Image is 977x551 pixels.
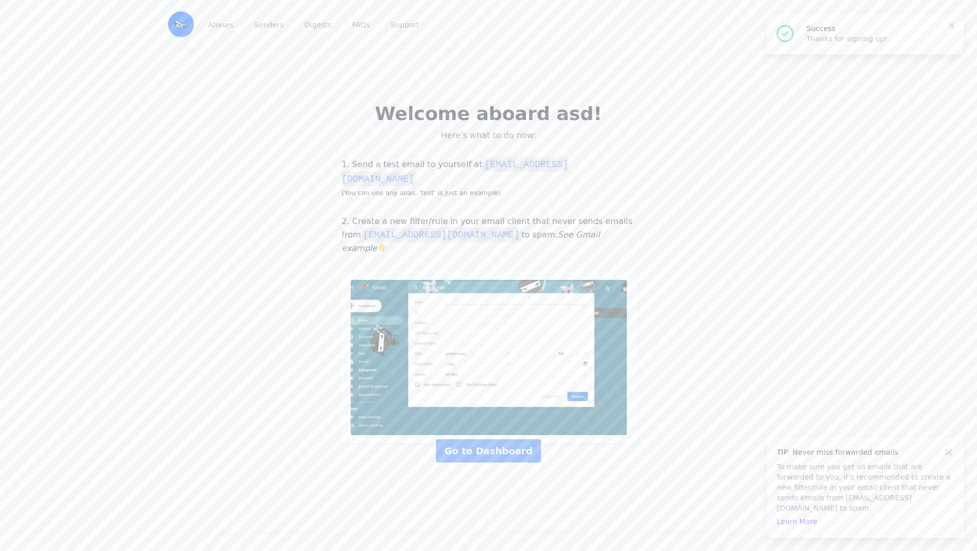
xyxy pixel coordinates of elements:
[373,130,605,141] p: Here's what to do now:
[777,447,954,457] h4: TIP: Never miss forwarded emails
[806,34,939,44] p: Thanks for signing up!
[373,103,605,124] h2: Welcome aboard asd!
[436,439,540,463] a: Go to Dashboard
[806,24,835,33] span: Success
[361,228,521,242] code: [EMAIL_ADDRESS][DOMAIN_NAME]
[777,461,954,513] p: To make sure you get all emails that are forwarded to you, it's recommended to create a new filte...
[342,189,501,197] small: (You can use any alias, 'test' is just an example)
[168,11,194,37] img: Email Monster
[351,280,627,435] img: Add noreply@eml.monster to a Never Send to Spam filter in Gmail
[340,157,638,199] p: 1. Send a test email to yourself at
[342,157,568,186] code: [EMAIL_ADDRESS][DOMAIN_NAME]
[342,230,600,253] i: See Gmail example
[340,215,638,255] p: 2. Create a new filter/rule in your email client that never sends emails from to spam. 👇
[777,517,817,526] a: Learn More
